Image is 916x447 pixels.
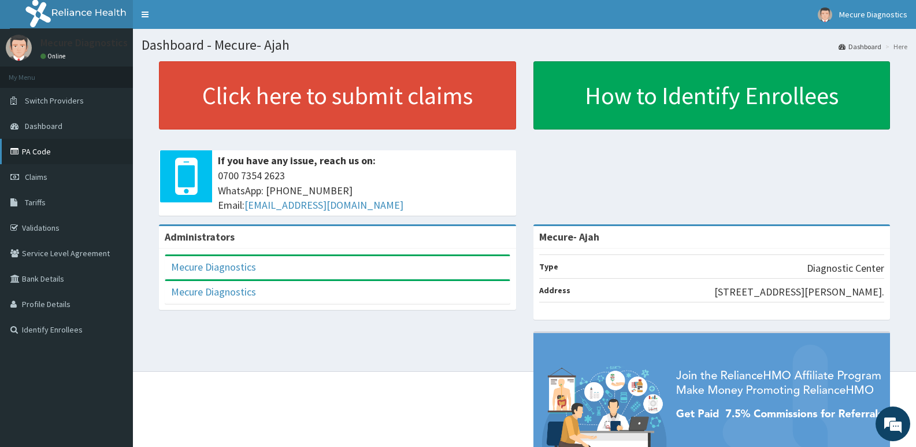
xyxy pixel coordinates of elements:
[539,285,570,295] b: Address
[40,52,68,60] a: Online
[839,9,907,20] span: Mecure Diagnostics
[539,261,558,272] b: Type
[218,154,376,167] b: If you have any issue, reach us on:
[40,38,128,48] p: Mecure Diagnostics
[25,121,62,131] span: Dashboard
[244,198,403,212] a: [EMAIL_ADDRESS][DOMAIN_NAME]
[171,285,256,298] a: Mecure Diagnostics
[6,35,32,61] img: User Image
[142,38,907,53] h1: Dashboard - Mecure- Ajah
[171,260,256,274] a: Mecure Diagnostics
[25,95,84,106] span: Switch Providers
[807,261,884,276] p: Diagnostic Center
[159,61,516,130] a: Click here to submit claims
[165,230,235,243] b: Administrators
[882,42,907,51] li: Here
[714,285,884,300] p: [STREET_ADDRESS][PERSON_NAME].
[533,61,891,130] a: How to Identify Enrollees
[539,230,599,243] strong: Mecure- Ajah
[25,172,47,182] span: Claims
[218,168,510,213] span: 0700 7354 2623 WhatsApp: [PHONE_NUMBER] Email:
[818,8,832,22] img: User Image
[839,42,881,51] a: Dashboard
[25,197,46,208] span: Tariffs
